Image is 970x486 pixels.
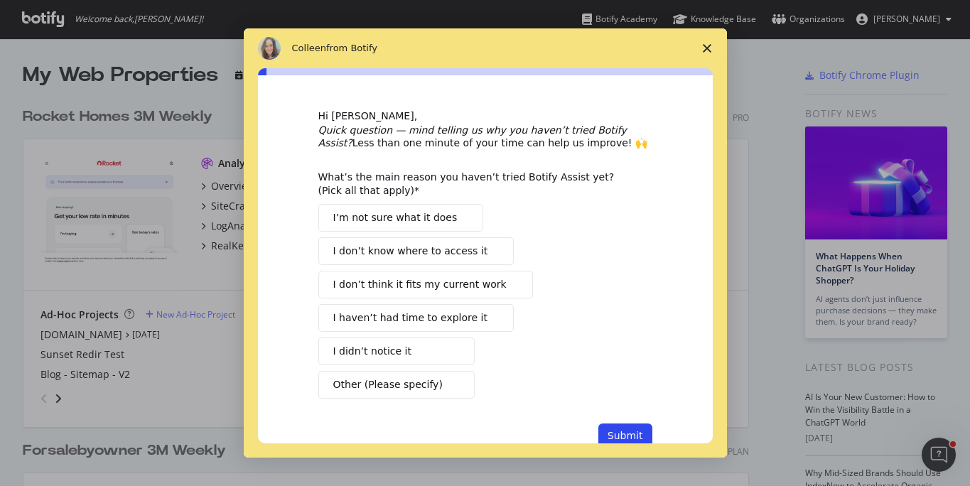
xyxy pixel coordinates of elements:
button: I haven’t had time to explore it [318,304,514,332]
span: I didn’t notice it [333,344,411,359]
button: I didn’t notice it [318,337,475,365]
span: Other (Please specify) [333,377,443,392]
span: I haven’t had time to explore it [333,310,487,325]
button: Other (Please specify) [318,371,475,399]
span: from Botify [326,43,377,53]
span: I don’t think it fits my current work [333,277,507,292]
button: I don’t think it fits my current work [318,271,533,298]
button: I’m not sure what it does [318,204,484,232]
img: Profile image for Colleen [258,37,281,60]
div: What’s the main reason you haven’t tried Botify Assist yet? (Pick all that apply) [318,171,631,196]
button: Submit [598,423,652,448]
span: I don’t know where to access it [333,244,488,259]
span: Colleen [292,43,327,53]
div: Hi [PERSON_NAME], [318,109,652,124]
i: Quick question — mind telling us why you haven’t tried Botify Assist? [318,124,627,148]
span: Close survey [687,28,727,68]
button: I don’t know where to access it [318,237,514,265]
span: I’m not sure what it does [333,210,458,225]
div: Less than one minute of your time can help us improve! 🙌 [318,124,652,149]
